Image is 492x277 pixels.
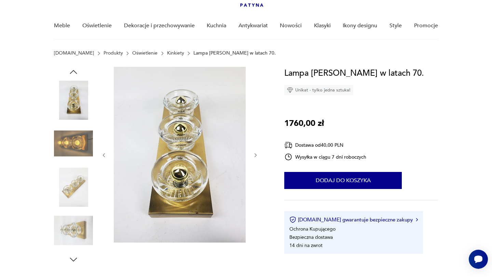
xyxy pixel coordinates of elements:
[469,250,488,269] iframe: Smartsupp widget button
[284,67,424,80] h1: Lampa [PERSON_NAME] w latach 70.
[54,167,93,206] img: Zdjęcie produktu Lampa Gebrüder Cosack w latach 70.
[280,13,302,39] a: Nowości
[289,234,333,240] li: Bezpieczna dostawa
[284,141,366,149] div: Dostawa od 40,00 PLN
[132,50,158,56] a: Oświetlenie
[124,13,195,39] a: Dekoracje i przechowywanie
[389,13,402,39] a: Style
[54,13,70,39] a: Meble
[82,13,112,39] a: Oświetlenie
[54,81,93,119] img: Zdjęcie produktu Lampa Gebrüder Cosack w latach 70.
[167,50,184,56] a: Kinkiety
[343,13,377,39] a: Ikony designu
[284,172,402,189] button: Dodaj do koszyka
[54,50,94,56] a: [DOMAIN_NAME]
[289,226,336,232] li: Ochrona Kupującego
[193,50,276,56] p: Lampa [PERSON_NAME] w latach 70.
[284,141,292,149] img: Ikona dostawy
[284,153,366,161] div: Wysyłka w ciągu 7 dni roboczych
[54,211,93,250] img: Zdjęcie produktu Lampa Gebrüder Cosack w latach 70.
[284,117,324,130] p: 1760,00 zł
[114,67,246,243] img: Zdjęcie produktu Lampa Gebrüder Cosack w latach 70.
[289,216,296,223] img: Ikona certyfikatu
[284,85,353,95] div: Unikat - tylko jedna sztuka!
[104,50,123,56] a: Produkty
[416,218,418,221] img: Ikona strzałki w prawo
[414,13,438,39] a: Promocje
[314,13,331,39] a: Klasyki
[238,13,268,39] a: Antykwariat
[287,87,293,93] img: Ikona diamentu
[54,124,93,163] img: Zdjęcie produktu Lampa Gebrüder Cosack w latach 70.
[207,13,226,39] a: Kuchnia
[289,216,418,223] button: [DOMAIN_NAME] gwarantuje bezpieczne zakupy
[289,242,323,249] li: 14 dni na zwrot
